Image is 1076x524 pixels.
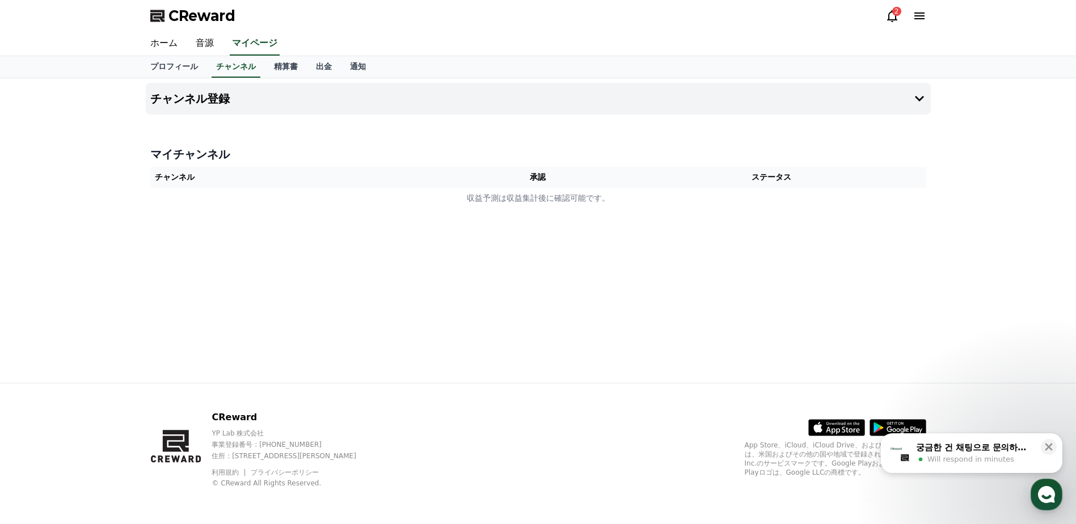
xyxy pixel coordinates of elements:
a: 2 [885,9,899,23]
a: プロフィール [141,56,207,78]
h4: マイチャンネル [150,146,926,162]
span: CReward [168,7,235,25]
a: プライバシーポリシー [251,468,319,476]
th: 承認 [459,167,617,188]
p: App Store、iCloud、iCloud Drive、およびiTunes Storeは、米国およびその他の国や地域で登録されているApple Inc.のサービスマークです。Google P... [745,441,926,477]
h4: チャンネル登録 [150,92,230,105]
a: 通知 [341,56,375,78]
p: © CReward All Rights Reserved. [212,479,375,488]
a: マイページ [230,32,280,56]
td: 収益予測は収益集計後に確認可能です。 [150,188,926,209]
a: 出金 [307,56,341,78]
p: 事業登録番号 : [PHONE_NUMBER] [212,440,375,449]
a: 利用規約 [212,468,247,476]
p: CReward [212,411,375,424]
button: チャンネル登録 [146,83,931,115]
a: 音源 [187,32,223,56]
a: ホーム [141,32,187,56]
th: チャンネル [150,167,459,188]
p: YP Lab 株式会社 [212,429,375,438]
p: 住所 : [STREET_ADDRESS][PERSON_NAME] [212,451,375,460]
a: チャンネル [212,56,260,78]
div: 2 [892,7,901,16]
a: 精算書 [265,56,307,78]
th: ステータス [617,167,926,188]
a: CReward [150,7,235,25]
